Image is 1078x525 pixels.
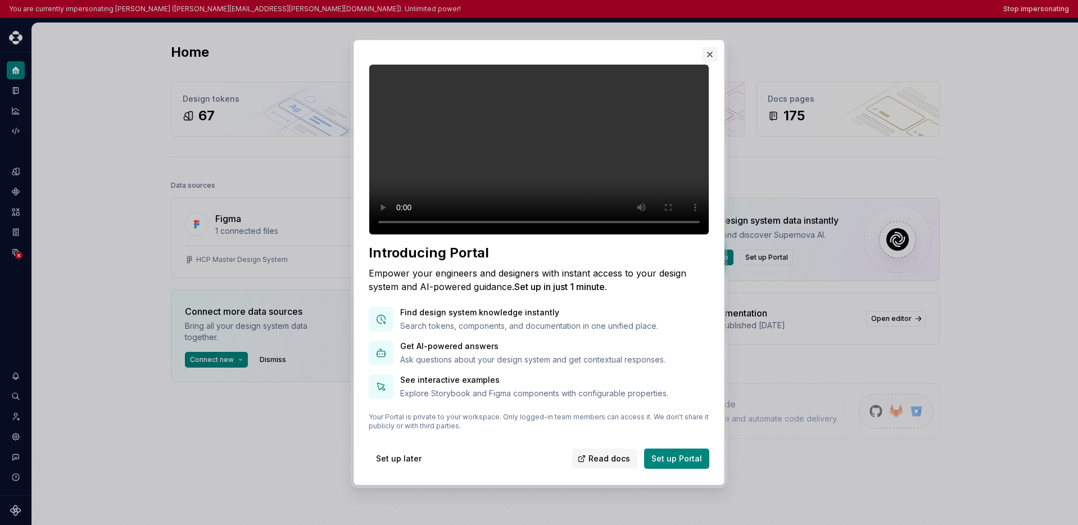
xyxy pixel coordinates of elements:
[514,281,607,292] span: Set up in just 1 minute.
[644,449,709,469] button: Set up Portal
[376,453,422,464] span: Set up later
[400,341,665,352] p: Get AI-powered answers
[400,320,658,332] p: Search tokens, components, and documentation in one unified place.
[572,449,637,469] a: Read docs
[400,388,668,399] p: Explore Storybook and Figma components with configurable properties.
[369,449,429,469] button: Set up later
[369,413,709,431] p: Your Portal is private to your workspace. Only logged-in team members can access it. We don't sha...
[400,354,665,365] p: Ask questions about your design system and get contextual responses.
[369,244,709,262] div: Introducing Portal
[400,307,658,318] p: Find design system knowledge instantly
[400,374,668,386] p: See interactive examples
[651,453,702,464] span: Set up Portal
[588,453,630,464] span: Read docs
[369,266,709,293] div: Empower your engineers and designers with instant access to your design system and AI-powered gui...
